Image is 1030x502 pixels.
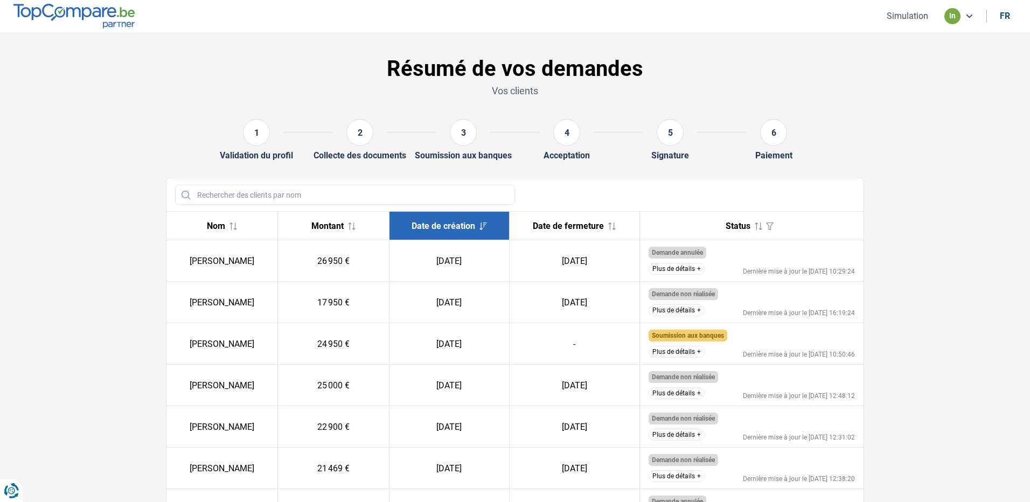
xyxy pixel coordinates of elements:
[278,282,389,323] td: 17 950 €
[726,221,750,231] span: Status
[243,119,270,146] div: 1
[649,429,705,441] button: Plus de détails
[510,448,639,489] td: [DATE]
[166,56,864,82] h1: Résumé de vos demandes
[649,387,705,399] button: Plus de détails
[743,351,855,358] div: Dernière mise à jour le [DATE] 10:50:46
[389,406,509,448] td: [DATE]
[278,240,389,282] td: 26 950 €
[743,268,855,275] div: Dernière mise à jour le [DATE] 10:29:24
[278,365,389,406] td: 25 000 €
[760,119,787,146] div: 6
[412,221,475,231] span: Date de création
[755,150,792,161] div: Paiement
[450,119,477,146] div: 3
[1000,11,1010,21] div: fr
[389,282,509,323] td: [DATE]
[510,282,639,323] td: [DATE]
[415,150,512,161] div: Soumission aux banques
[652,415,715,422] span: Demande non réalisée
[510,323,639,365] td: -
[389,448,509,489] td: [DATE]
[311,221,344,231] span: Montant
[510,365,639,406] td: [DATE]
[743,310,855,316] div: Dernière mise à jour le [DATE] 16:19:24
[743,476,855,482] div: Dernière mise à jour le [DATE] 12:38:20
[166,282,278,323] td: [PERSON_NAME]
[166,84,864,97] p: Vos clients
[649,263,705,275] button: Plus de détails
[652,373,715,381] span: Demande non réalisée
[510,406,639,448] td: [DATE]
[883,10,931,22] button: Simulation
[657,119,684,146] div: 5
[652,290,715,298] span: Demande non réalisée
[944,8,961,24] div: in
[743,434,855,441] div: Dernière mise à jour le [DATE] 12:31:02
[166,240,278,282] td: [PERSON_NAME]
[220,150,293,161] div: Validation du profil
[314,150,406,161] div: Collecte des documents
[278,323,389,365] td: 24 950 €
[166,323,278,365] td: [PERSON_NAME]
[553,119,580,146] div: 4
[166,448,278,489] td: [PERSON_NAME]
[207,221,225,231] span: Nom
[175,185,515,205] input: Rechercher des clients par nom
[13,4,135,28] img: TopCompare.be
[389,365,509,406] td: [DATE]
[346,119,373,146] div: 2
[649,470,705,482] button: Plus de détails
[533,221,604,231] span: Date de fermeture
[510,240,639,282] td: [DATE]
[652,456,715,464] span: Demande non réalisée
[651,150,689,161] div: Signature
[743,393,855,399] div: Dernière mise à jour le [DATE] 12:48:12
[278,448,389,489] td: 21 469 €
[652,332,724,339] span: Soumission aux banques
[649,304,705,316] button: Plus de détails
[166,365,278,406] td: [PERSON_NAME]
[652,249,703,256] span: Demande annulée
[166,406,278,448] td: [PERSON_NAME]
[389,240,509,282] td: [DATE]
[389,323,509,365] td: [DATE]
[649,346,705,358] button: Plus de détails
[544,150,590,161] div: Acceptation
[278,406,389,448] td: 22 900 €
